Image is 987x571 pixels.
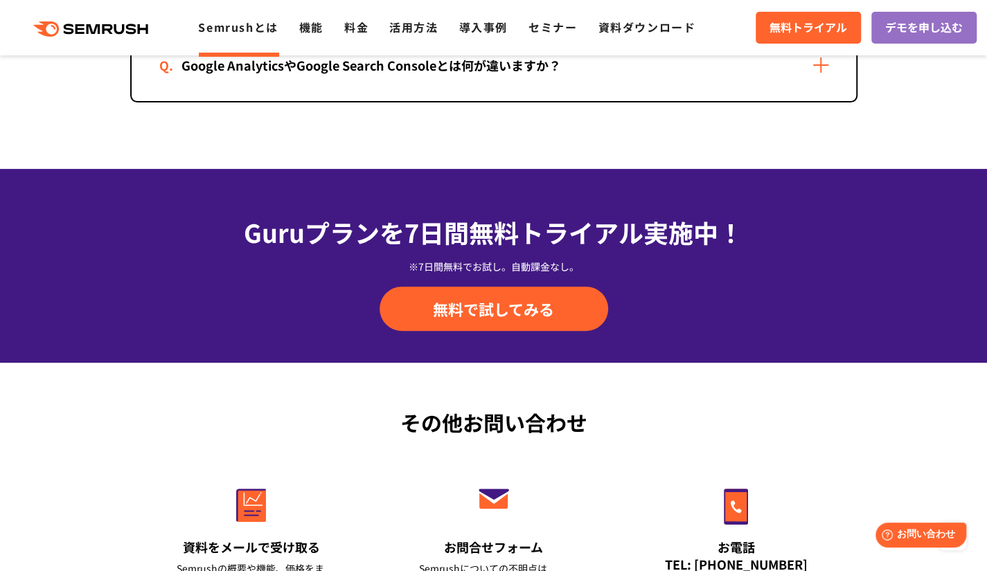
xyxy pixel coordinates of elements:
[433,298,554,319] span: 無料で試してみる
[299,19,323,35] a: 機能
[130,213,857,251] div: Guruプランを7日間
[756,12,861,44] a: 無料トライアル
[469,214,743,250] span: 無料トライアル実施中！
[871,12,977,44] a: デモを申し込む
[344,19,368,35] a: 料金
[389,19,438,35] a: 活用方法
[864,517,972,556] iframe: Help widget launcher
[459,19,508,35] a: 導入事例
[419,538,569,556] div: お問合せフォーム
[130,260,857,273] div: ※7日間無料でお試し。自動課金なし。
[198,19,278,35] a: Semrushとは
[598,19,695,35] a: 資料ダウンロード
[885,19,963,37] span: デモを申し込む
[159,55,583,75] div: Google AnalyticsやGoogle Search Consoleとは何が違いますか？
[528,19,577,35] a: セミナー
[130,407,857,438] div: その他お問い合わせ
[380,287,608,331] a: 無料で試してみる
[177,538,326,556] div: 資料をメールで受け取る
[661,538,811,556] div: お電話
[770,19,847,37] span: 無料トライアル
